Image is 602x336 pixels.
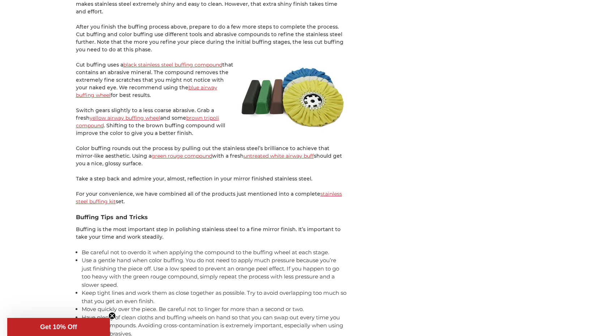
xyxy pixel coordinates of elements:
p: Take a step back and admire your, almost, reflection in your mirror finished stainless steel. [76,175,347,183]
p: After you finish the buffing process above, prepare to do a few more steps to complete the proces... [76,23,347,54]
a: yellow airway buffing wheel [90,115,160,121]
h3: Buffing Tips and Tricks [76,213,347,222]
a: stainless steel buffing kit [76,191,342,205]
p: Buffing is the most important step in polishing stainless steel to a fine mirror finish. It’s imp... [76,226,347,241]
div: Get 10% OffClose teaser [7,318,110,336]
a: black stainless steel buffing compound [123,61,222,68]
button: Close teaser [108,312,116,319]
a: green rouge compound [151,153,212,159]
li: Be careful not to overdo it when applying the compound to the buffing wheel at each stage. [82,248,347,257]
p: Switch gears slightly to a less coarse abrasive. Grab a fresh and some . Shifting to the brown bu... [76,107,347,137]
img: Stainless steel buffing and polishing kit [239,61,347,133]
li: Move quickly over the piece. Be careful not to linger for more than a second or two. [82,305,347,314]
span: Get 10% Off [40,323,77,331]
p: Cut buffing uses a that contains an abrasive mineral. The compound removes the extremely fine scr... [76,61,347,99]
a: brown tripoli compound [76,115,219,129]
p: For your convenience, we have combined all of the products just mentioned into a complete set. [76,190,347,205]
a: blue airway buffing wheel [76,84,217,98]
p: Color buffing rounds out the process by pulling out the stainless steel’s brilliance to achieve t... [76,145,347,167]
li: Use a gentle hand when color buffing. You do not need to apply much pressure because you’re just ... [82,256,347,289]
li: Keep tight lines and work them as close together as possible. Try to avoid overlapping too much s... [82,289,347,305]
a: untreated white airway buff [244,153,314,159]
